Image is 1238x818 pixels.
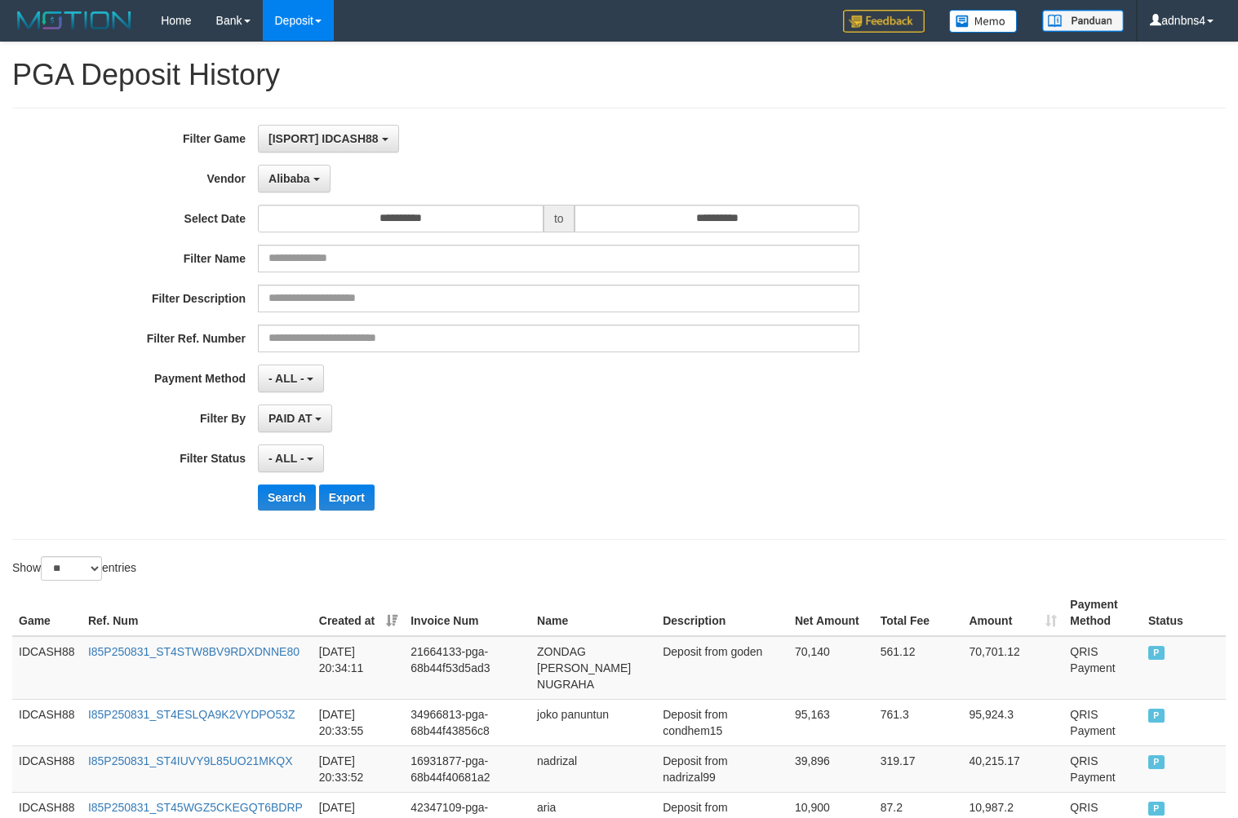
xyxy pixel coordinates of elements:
td: 40,215.17 [962,745,1063,792]
a: I85P250831_ST45WGZ5CKEGQT6BDRP [88,801,303,814]
button: - ALL - [258,444,324,472]
span: [ISPORT] IDCASH88 [268,132,379,145]
td: IDCASH88 [12,745,82,792]
td: 95,163 [788,699,874,745]
span: PAID [1148,755,1165,769]
th: Game [12,590,82,636]
button: Alibaba [258,165,330,192]
td: QRIS Payment [1063,745,1142,792]
th: Amount: activate to sort column ascending [962,590,1063,636]
span: - ALL - [268,372,304,385]
td: 319.17 [874,745,963,792]
span: to [544,205,575,232]
span: Alibaba [268,172,310,185]
span: PAID [1148,802,1165,816]
td: Deposit from condhem15 [656,699,788,745]
h1: PGA Deposit History [12,59,1226,91]
label: Show entries [12,556,136,581]
td: QRIS Payment [1063,699,1142,745]
td: 16931877-pga-68b44f40681a2 [404,745,530,792]
th: Ref. Num [82,590,313,636]
td: [DATE] 20:33:52 [313,745,404,792]
td: 39,896 [788,745,874,792]
select: Showentries [41,556,102,581]
button: Export [319,484,375,511]
td: QRIS Payment [1063,636,1142,700]
th: Total Fee [874,590,963,636]
td: 561.12 [874,636,963,700]
td: [DATE] 20:33:55 [313,699,404,745]
td: Deposit from goden [656,636,788,700]
span: PAID AT [268,412,312,425]
th: Net Amount [788,590,874,636]
td: 95,924.3 [962,699,1063,745]
td: 70,140 [788,636,874,700]
th: Name [530,590,656,636]
td: joko panuntun [530,699,656,745]
td: 761.3 [874,699,963,745]
td: [DATE] 20:34:11 [313,636,404,700]
th: Invoice Num [404,590,530,636]
span: - ALL - [268,452,304,465]
button: [ISPORT] IDCASH88 [258,125,398,153]
td: Deposit from nadrizal99 [656,745,788,792]
td: 34966813-pga-68b44f43856c8 [404,699,530,745]
button: PAID AT [258,405,332,432]
td: IDCASH88 [12,636,82,700]
button: Search [258,484,316,511]
a: I85P250831_ST4STW8BV9RDXDNNE80 [88,645,300,658]
th: Payment Method [1063,590,1142,636]
td: ZONDAG [PERSON_NAME] NUGRAHA [530,636,656,700]
td: nadrizal [530,745,656,792]
a: I85P250831_ST4ESLQA9K2VYDPO53Z [88,708,295,721]
td: IDCASH88 [12,699,82,745]
img: panduan.png [1042,10,1124,32]
th: Status [1142,590,1226,636]
td: 21664133-pga-68b44f53d5ad3 [404,636,530,700]
button: - ALL - [258,365,324,392]
img: MOTION_logo.png [12,8,136,33]
img: Feedback.jpg [843,10,925,33]
span: PAID [1148,709,1165,723]
img: Button%20Memo.svg [949,10,1018,33]
td: 70,701.12 [962,636,1063,700]
span: PAID [1148,646,1165,660]
th: Description [656,590,788,636]
a: I85P250831_ST4IUVY9L85UO21MKQX [88,754,293,767]
th: Created at: activate to sort column ascending [313,590,404,636]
